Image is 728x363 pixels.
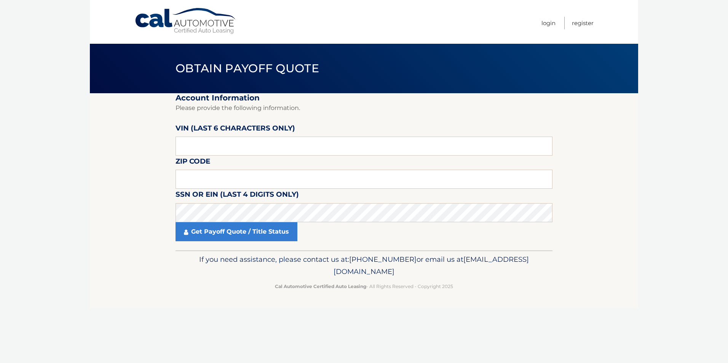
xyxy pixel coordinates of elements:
span: Obtain Payoff Quote [176,61,319,75]
label: SSN or EIN (last 4 digits only) [176,189,299,203]
a: Cal Automotive [134,8,237,35]
strong: Cal Automotive Certified Auto Leasing [275,283,366,289]
label: Zip Code [176,156,210,170]
a: Get Payoff Quote / Title Status [176,222,297,241]
label: VIN (last 6 characters only) [176,123,295,137]
p: Please provide the following information. [176,103,552,113]
span: [PHONE_NUMBER] [349,255,417,264]
p: If you need assistance, please contact us at: or email us at [180,253,548,278]
h2: Account Information [176,93,552,103]
a: Login [541,17,556,29]
a: Register [572,17,594,29]
p: - All Rights Reserved - Copyright 2025 [180,282,548,290]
